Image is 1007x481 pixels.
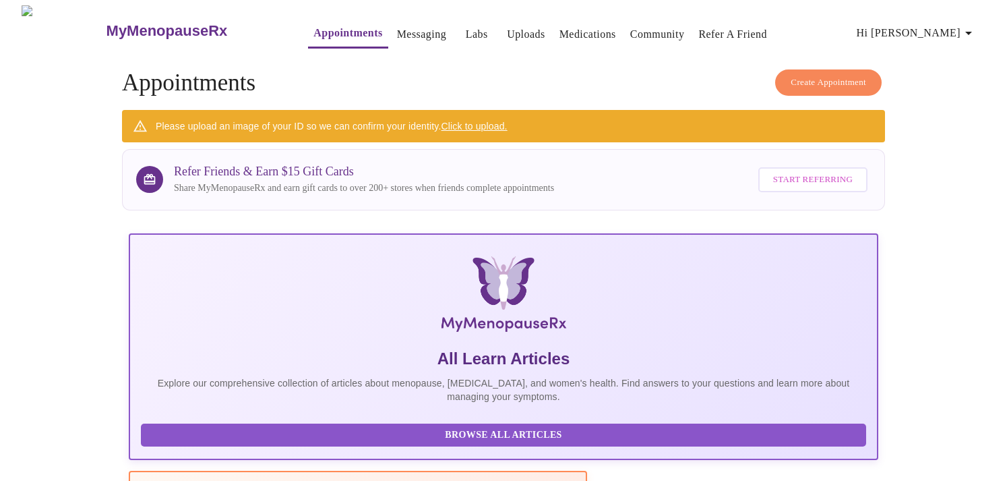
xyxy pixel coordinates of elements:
button: Hi [PERSON_NAME] [851,20,982,47]
div: Please upload an image of your ID so we can confirm your identity. [156,114,508,138]
a: Labs [466,25,488,44]
button: Medications [554,21,621,48]
button: Appointments [308,20,388,49]
p: Share MyMenopauseRx and earn gift cards to over 200+ stores when friends complete appointments [174,181,554,195]
a: Messaging [397,25,446,44]
button: Community [625,21,690,48]
h3: Refer Friends & Earn $15 Gift Cards [174,165,554,179]
span: Hi [PERSON_NAME] [857,24,977,43]
button: Refer a Friend [693,21,772,48]
a: Refer a Friend [698,25,767,44]
button: Messaging [392,21,452,48]
button: Browse All Articles [141,424,866,447]
a: Medications [559,25,616,44]
a: Browse All Articles [141,428,869,440]
span: Start Referring [773,172,853,188]
span: Browse All Articles [154,427,853,444]
a: Uploads [507,25,545,44]
h5: All Learn Articles [141,348,866,370]
button: Uploads [501,21,551,48]
button: Labs [455,21,498,48]
a: MyMenopauseRx [104,7,281,55]
button: Create Appointment [775,69,882,96]
span: Create Appointment [791,75,866,90]
button: Start Referring [758,167,867,192]
h3: MyMenopauseRx [106,22,228,40]
a: Appointments [313,24,382,43]
img: MyMenopauseRx Logo [253,256,754,337]
a: Click to upload. [441,121,508,132]
a: Community [630,25,685,44]
h4: Appointments [122,69,885,96]
p: Explore our comprehensive collection of articles about menopause, [MEDICAL_DATA], and women's hea... [141,376,866,403]
a: Start Referring [755,161,871,199]
img: MyMenopauseRx Logo [22,5,104,56]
